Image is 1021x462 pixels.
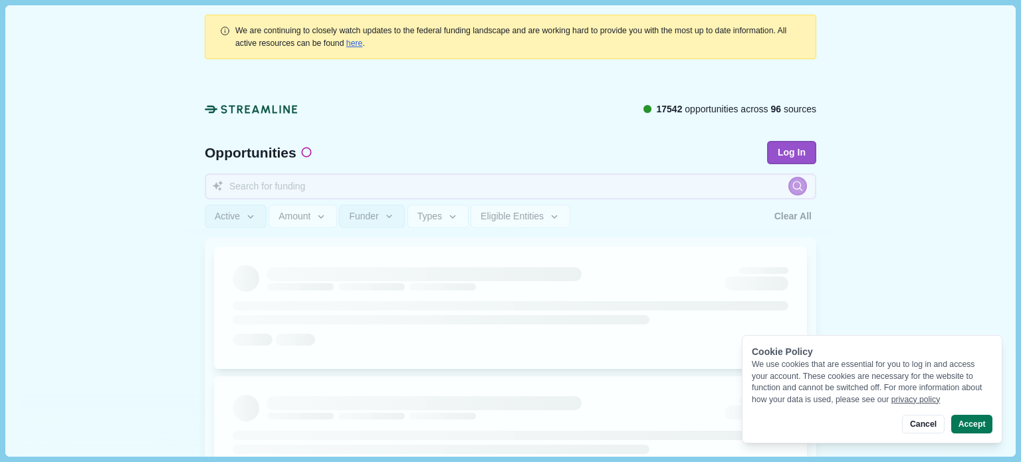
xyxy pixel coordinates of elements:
span: Amount [279,211,310,222]
button: Cancel [902,415,944,433]
span: 96 [771,104,782,114]
button: Accept [951,415,992,433]
button: Types [407,205,469,228]
span: Active [215,211,240,222]
a: privacy policy [891,395,941,404]
span: We are continuing to closely watch updates to the federal funding landscape and are working hard ... [235,26,786,47]
button: Clear All [770,205,816,228]
span: opportunities across sources [656,102,816,116]
span: Opportunities [205,146,296,160]
button: Active [205,205,267,228]
button: Log In [767,141,816,164]
button: Amount [269,205,337,228]
a: here [346,39,363,48]
button: Funder [339,205,405,228]
button: Eligible Entities [471,205,570,228]
span: Funder [349,211,378,222]
div: . [235,25,802,49]
span: 17542 [656,104,682,114]
div: We use cookies that are essential for you to log in and access your account. These cookies are ne... [752,359,992,405]
span: Cookie Policy [752,346,813,357]
span: Types [417,211,442,222]
input: Search for funding [205,173,816,199]
span: Eligible Entities [481,211,544,222]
